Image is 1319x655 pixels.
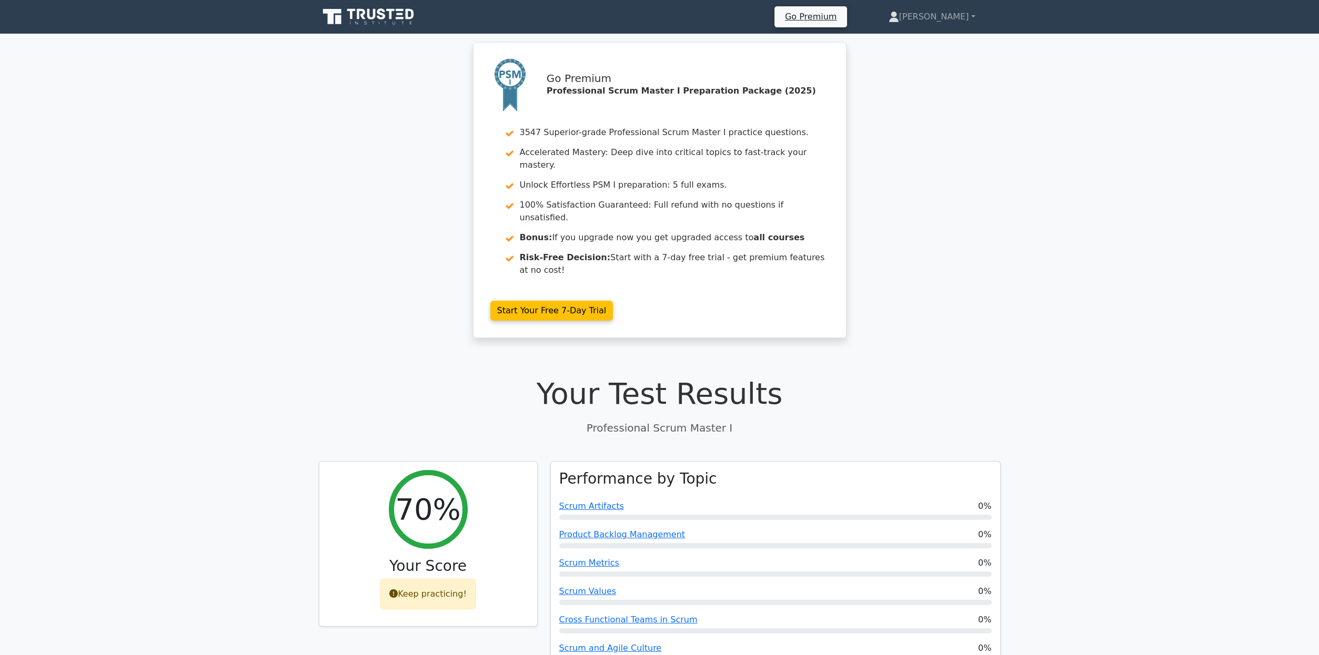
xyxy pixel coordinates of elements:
[978,557,991,569] span: 0%
[328,557,529,575] h3: Your Score
[380,579,476,609] div: Keep practicing!
[559,470,717,488] h3: Performance by Topic
[978,585,991,598] span: 0%
[978,528,991,541] span: 0%
[319,376,1001,411] h1: Your Test Results
[559,529,686,539] a: Product Backlog Management
[863,6,1001,27] a: [PERSON_NAME]
[978,642,991,654] span: 0%
[490,301,613,321] a: Start Your Free 7-Day Trial
[559,615,698,625] a: Cross Functional Teams in Scrum
[319,420,1001,436] p: Professional Scrum Master I
[978,500,991,513] span: 0%
[559,501,624,511] a: Scrum Artifacts
[779,9,843,24] a: Go Premium
[559,643,662,653] a: Scrum and Agile Culture
[978,613,991,626] span: 0%
[559,586,617,596] a: Scrum Values
[395,492,460,527] h2: 70%
[559,558,619,568] a: Scrum Metrics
